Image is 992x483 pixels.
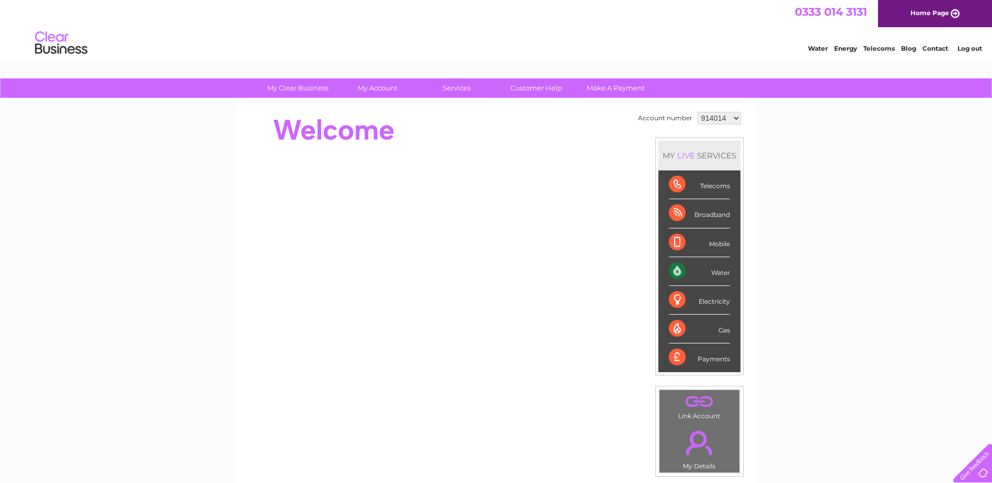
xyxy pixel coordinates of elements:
[662,393,737,411] a: .
[658,141,740,170] div: MY SERVICES
[35,27,88,59] img: logo.png
[675,151,697,160] div: LIVE
[808,44,828,52] a: Water
[922,44,948,52] a: Contact
[659,422,740,473] td: My Details
[863,44,895,52] a: Telecoms
[659,389,740,422] td: Link Account
[669,199,730,228] div: Broadband
[635,109,695,127] td: Account number
[669,286,730,315] div: Electricity
[669,228,730,257] div: Mobile
[669,315,730,343] div: Gas
[669,257,730,286] div: Water
[414,78,500,98] a: Services
[669,170,730,199] div: Telecoms
[957,44,982,52] a: Log out
[795,5,867,18] a: 0333 014 3131
[669,343,730,372] div: Payments
[662,424,737,461] a: .
[834,44,857,52] a: Energy
[901,44,916,52] a: Blog
[255,78,341,98] a: My Clear Business
[573,78,659,98] a: Make A Payment
[334,78,420,98] a: My Account
[493,78,579,98] a: Customer Help
[249,6,744,51] div: Clear Business is a trading name of Verastar Limited (registered in [GEOGRAPHIC_DATA] No. 3667643...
